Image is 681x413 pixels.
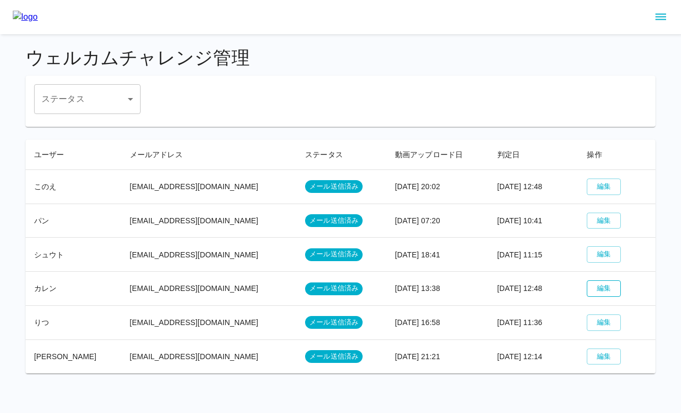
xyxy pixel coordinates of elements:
[587,314,621,331] button: 編集
[489,238,579,272] td: [DATE] 11:15
[26,140,121,170] th: ユーザー
[26,204,121,238] td: パン
[121,204,297,238] td: [EMAIL_ADDRESS][DOMAIN_NAME]
[26,238,121,272] td: シュウト
[578,140,655,170] th: 操作
[489,204,579,238] td: [DATE] 10:41
[305,182,363,192] span: メール送信済み
[34,84,141,114] div: ​
[489,305,579,339] td: [DATE] 11:36
[13,11,38,23] img: logo
[121,272,297,306] td: [EMAIL_ADDRESS][DOMAIN_NAME]
[489,140,579,170] th: 判定日
[121,339,297,374] td: [EMAIL_ADDRESS][DOMAIN_NAME]
[587,179,621,195] button: 編集
[26,47,655,69] h4: ウェルカムチャレンジ管理
[305,284,363,294] span: メール送信済み
[121,305,297,339] td: [EMAIL_ADDRESS][DOMAIN_NAME]
[26,339,121,374] td: [PERSON_NAME]
[587,280,621,297] button: 編集
[305,216,363,226] span: メール送信済み
[26,169,121,204] td: このえ
[121,169,297,204] td: [EMAIL_ADDRESS][DOMAIN_NAME]
[26,272,121,306] td: カレン
[305,318,363,328] span: メール送信済み
[121,238,297,272] td: [EMAIL_ADDRESS][DOMAIN_NAME]
[387,140,489,170] th: 動画アップロード日
[387,305,489,339] td: [DATE] 16:58
[387,204,489,238] td: [DATE] 07:20
[387,272,489,306] td: [DATE] 13:38
[652,8,670,26] button: sidemenu
[26,305,121,339] td: りつ
[587,349,621,365] button: 編集
[587,213,621,229] button: 編集
[297,140,387,170] th: ステータス
[305,249,363,260] span: メール送信済み
[489,169,579,204] td: [DATE] 12:48
[387,169,489,204] td: [DATE] 20:02
[121,140,297,170] th: メールアドレス
[489,272,579,306] td: [DATE] 12:48
[587,246,621,263] button: 編集
[305,352,363,362] span: メール送信済み
[387,339,489,374] td: [DATE] 21:21
[387,238,489,272] td: [DATE] 18:41
[489,339,579,374] td: [DATE] 12:14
